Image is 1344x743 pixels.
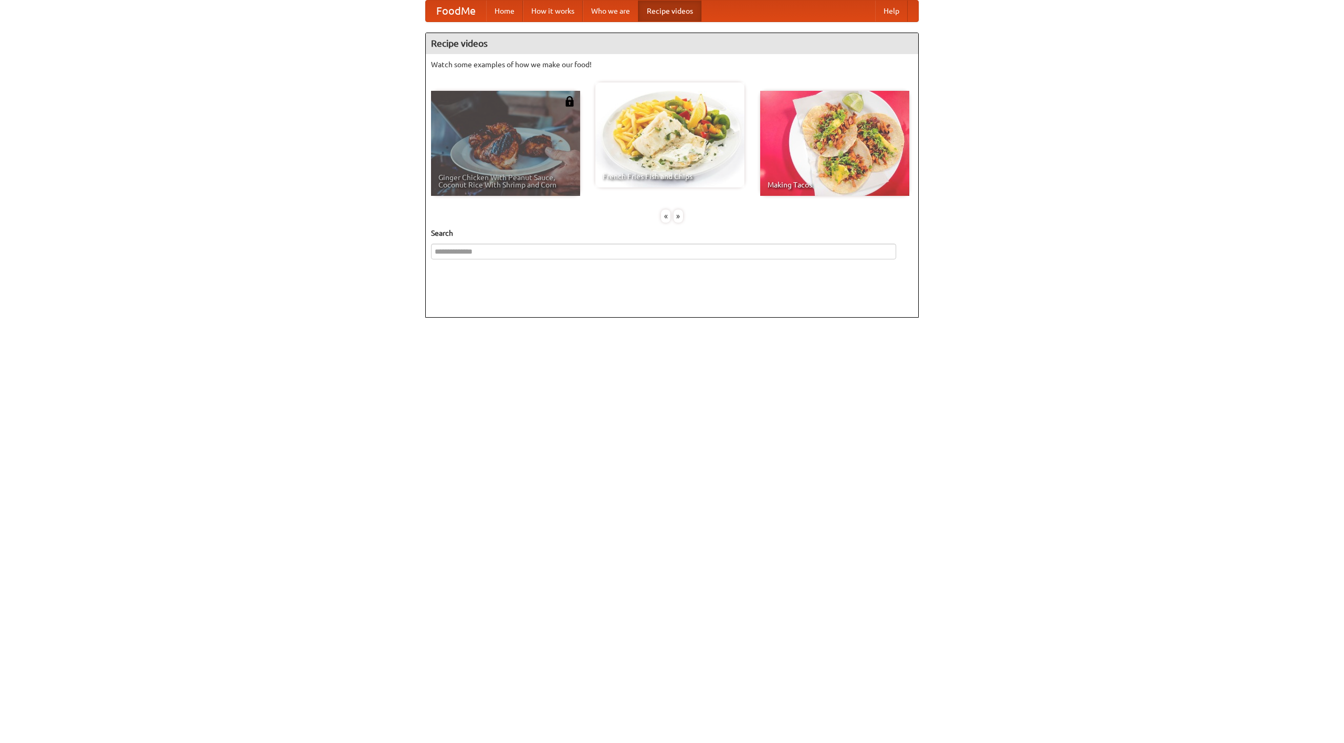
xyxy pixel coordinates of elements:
a: FoodMe [426,1,486,22]
a: French Fries Fish and Chips [595,82,744,187]
a: Home [486,1,523,22]
div: » [674,210,683,223]
h4: Recipe videos [426,33,918,54]
p: Watch some examples of how we make our food! [431,59,913,70]
span: French Fries Fish and Chips [603,173,737,180]
img: 483408.png [564,96,575,107]
a: Recipe videos [638,1,701,22]
a: Who we are [583,1,638,22]
span: Making Tacos [768,181,902,189]
h5: Search [431,228,913,238]
div: « [661,210,670,223]
a: Help [875,1,908,22]
a: Making Tacos [760,91,909,196]
a: How it works [523,1,583,22]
